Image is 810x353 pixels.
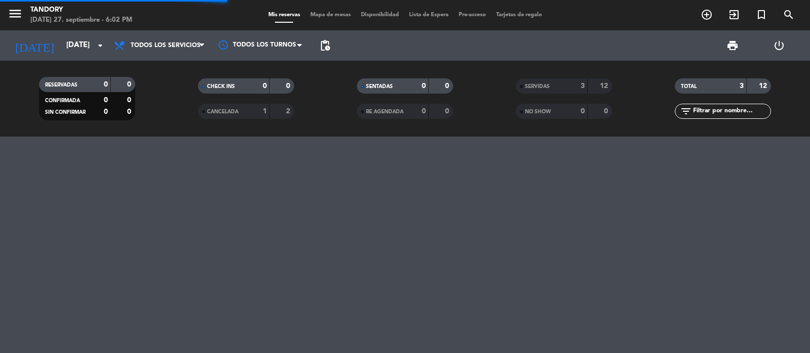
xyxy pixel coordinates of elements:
[726,39,739,52] span: print
[581,82,585,90] strong: 3
[305,12,356,18] span: Mapa de mesas
[783,9,795,21] i: search
[445,82,451,90] strong: 0
[600,82,610,90] strong: 12
[127,108,133,115] strong: 0
[286,82,292,90] strong: 0
[445,108,451,115] strong: 0
[104,108,108,115] strong: 0
[404,12,454,18] span: Lista de Espera
[525,109,551,114] span: NO SHOW
[127,97,133,104] strong: 0
[8,6,23,21] i: menu
[422,108,426,115] strong: 0
[728,9,740,21] i: exit_to_app
[692,106,771,117] input: Filtrar por nombre...
[356,12,404,18] span: Disponibilidad
[8,6,23,25] button: menu
[263,12,305,18] span: Mis reservas
[755,9,767,21] i: turned_in_not
[701,9,713,21] i: add_circle_outline
[773,39,785,52] i: power_settings_new
[366,109,403,114] span: RE AGENDADA
[759,82,769,90] strong: 12
[45,82,77,87] span: RESERVADAS
[30,5,132,15] div: Tandory
[581,108,585,115] strong: 0
[263,108,267,115] strong: 1
[319,39,331,52] span: pending_actions
[491,12,547,18] span: Tarjetas de regalo
[740,82,744,90] strong: 3
[604,108,610,115] strong: 0
[422,82,426,90] strong: 0
[525,84,550,89] span: SERVIDAS
[8,34,61,57] i: [DATE]
[45,98,80,103] span: CONFIRMADA
[127,81,133,88] strong: 0
[131,42,200,49] span: Todos los servicios
[681,84,697,89] span: TOTAL
[680,105,692,117] i: filter_list
[30,15,132,25] div: [DATE] 27. septiembre - 6:02 PM
[286,108,292,115] strong: 2
[454,12,491,18] span: Pre-acceso
[366,84,393,89] span: SENTADAS
[45,110,86,115] span: SIN CONFIRMAR
[94,39,106,52] i: arrow_drop_down
[207,109,238,114] span: CANCELADA
[756,30,802,61] div: LOG OUT
[263,82,267,90] strong: 0
[104,97,108,104] strong: 0
[104,81,108,88] strong: 0
[207,84,235,89] span: CHECK INS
